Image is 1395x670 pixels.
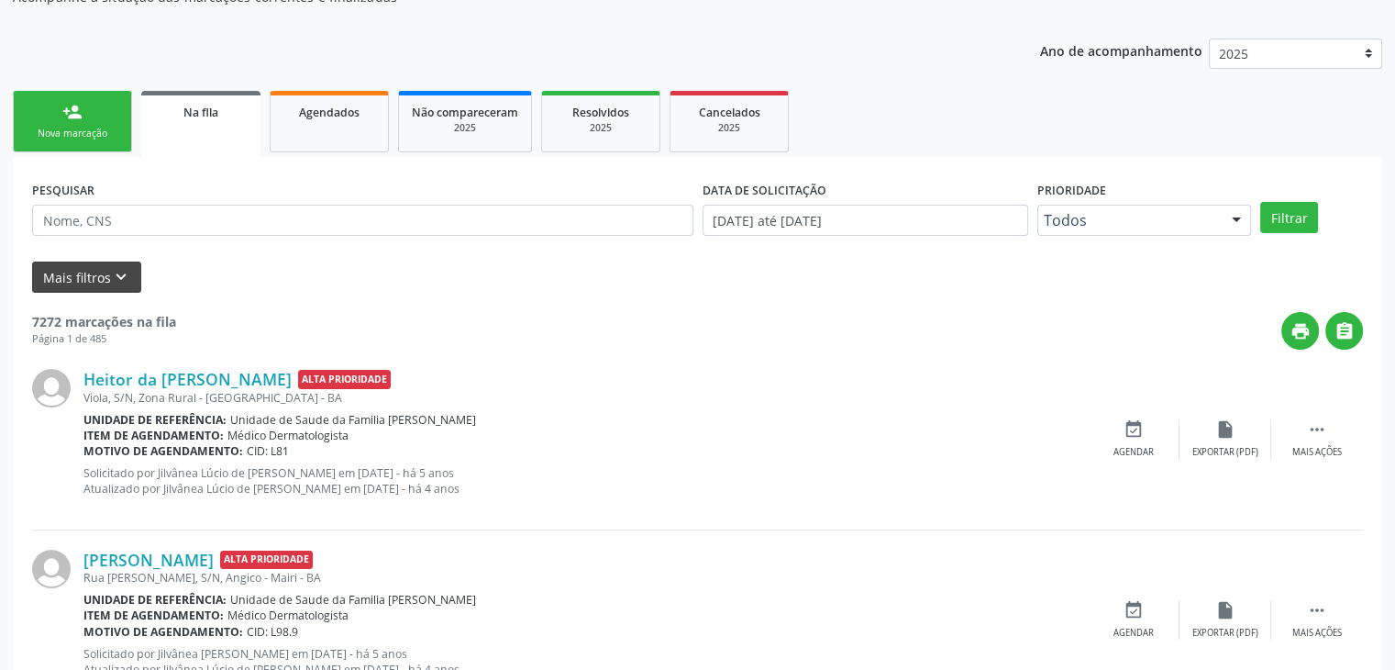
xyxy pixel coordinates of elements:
b: Motivo de agendamento: [83,443,243,459]
b: Motivo de agendamento: [83,624,243,640]
div: Rua [PERSON_NAME], S/N, Angico - Mairi - BA [83,570,1088,586]
label: DATA DE SOLICITAÇÃO [703,176,826,205]
div: 2025 [555,121,647,135]
button: print [1281,312,1319,350]
span: Médico Dermatologista [227,608,349,623]
img: img [32,550,71,588]
span: Todos [1044,211,1214,229]
span: CID: L81 [247,443,289,459]
b: Item de agendamento: [83,608,224,623]
div: 2025 [683,121,775,135]
div: Exportar (PDF) [1192,446,1258,459]
b: Unidade de referência: [83,592,227,608]
input: Nome, CNS [32,205,693,236]
i:  [1307,600,1327,620]
strong: 7272 marcações na fila [32,313,176,330]
a: Heitor da [PERSON_NAME] [83,369,292,389]
b: Item de agendamento: [83,428,224,443]
a: [PERSON_NAME] [83,550,214,570]
div: Mais ações [1292,446,1342,459]
span: Cancelados [699,105,760,120]
span: Alta Prioridade [220,551,313,570]
button:  [1325,312,1363,350]
p: Solicitado por Jilvânea Lúcio de [PERSON_NAME] em [DATE] - há 5 anos Atualizado por Jilvânea Lúci... [83,465,1088,497]
div: Página 1 de 485 [32,331,176,347]
span: Alta Prioridade [298,370,391,389]
i: insert_drive_file [1215,419,1235,440]
div: Mais ações [1292,627,1342,640]
span: CID: L98.9 [247,624,298,640]
i:  [1307,419,1327,440]
span: Médico Dermatologista [227,428,349,443]
i: insert_drive_file [1215,600,1235,620]
i: event_available [1124,600,1144,620]
div: 2025 [412,121,518,135]
img: img [32,369,71,408]
label: Prioridade [1037,176,1106,205]
label: PESQUISAR [32,176,94,205]
div: Viola, S/N, Zona Rural - [GEOGRAPHIC_DATA] - BA [83,390,1088,406]
div: Exportar (PDF) [1192,627,1258,640]
div: person_add [62,102,83,122]
span: Na fila [183,105,218,120]
button: Mais filtroskeyboard_arrow_down [32,262,141,294]
i: print [1290,321,1311,341]
button: Filtrar [1260,202,1318,233]
i: event_available [1124,419,1144,440]
i:  [1334,321,1355,341]
div: Agendar [1113,446,1154,459]
span: Resolvidos [572,105,629,120]
span: Não compareceram [412,105,518,120]
div: Nova marcação [27,127,118,140]
i: keyboard_arrow_down [111,267,131,287]
p: Ano de acompanhamento [1040,39,1202,61]
span: Agendados [299,105,360,120]
div: Agendar [1113,627,1154,640]
input: Selecione um intervalo [703,205,1028,236]
span: Unidade de Saude da Familia [PERSON_NAME] [230,412,476,428]
b: Unidade de referência: [83,412,227,428]
span: Unidade de Saude da Familia [PERSON_NAME] [230,592,476,608]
